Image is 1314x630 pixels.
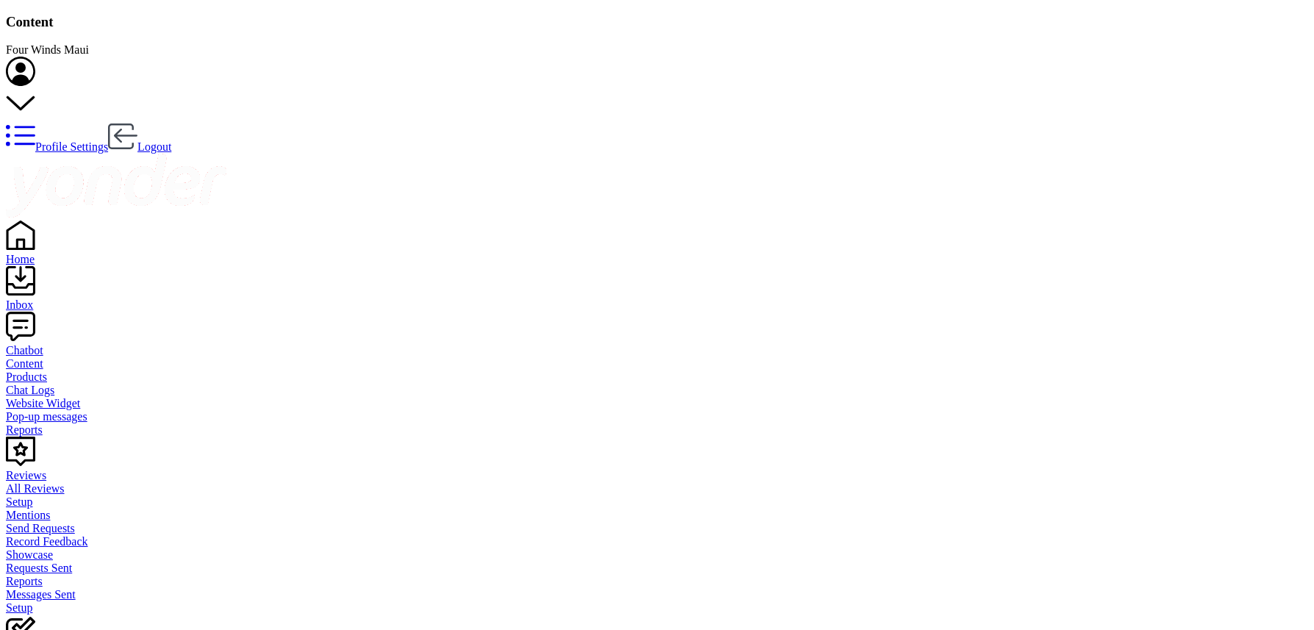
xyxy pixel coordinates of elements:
[6,522,1308,535] a: Send Requests
[108,140,171,153] a: Logout
[6,154,226,218] img: yonder-white-logo.png
[6,285,1308,312] a: Inbox
[6,43,1308,57] div: Four Winds Maui
[6,14,1308,30] h3: Content
[6,397,1308,410] a: Website Widget
[6,548,1308,562] a: Showcase
[6,535,1308,548] a: Record Feedback
[6,344,1308,357] div: Chatbot
[6,331,1308,357] a: Chatbot
[6,140,108,153] a: Profile Settings
[6,423,1308,437] a: Reports
[6,410,1308,423] a: Pop-up messages
[6,456,1308,482] a: Reviews
[6,384,1308,397] a: Chat Logs
[6,253,1308,266] div: Home
[6,469,1308,482] div: Reviews
[6,588,1308,601] a: Messages Sent
[6,298,1308,312] div: Inbox
[6,240,1308,266] a: Home
[6,601,1308,615] a: Setup
[6,357,1308,371] a: Content
[6,495,1308,509] a: Setup
[6,371,1308,384] a: Products
[6,482,1308,495] a: All Reviews
[6,562,1308,575] a: Requests Sent
[6,509,1308,522] a: Mentions
[6,575,1308,588] a: Reports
